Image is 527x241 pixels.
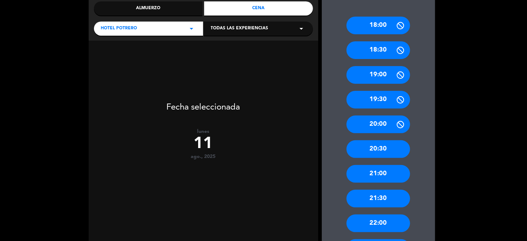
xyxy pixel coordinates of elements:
[204,1,313,16] div: Cena
[89,135,318,154] div: 11
[297,24,306,33] i: arrow_drop_down
[211,25,268,32] span: Todas las experiencias
[347,165,410,183] div: 21:00
[347,190,410,207] div: 21:30
[347,66,410,84] div: 19:00
[101,25,137,32] span: Hotel Potrero
[89,154,318,160] div: ago., 2025
[347,140,410,158] div: 20:30
[89,92,318,114] div: Fecha seleccionada
[94,1,203,16] div: Almuerzo
[347,17,410,34] div: 18:00
[188,24,196,33] i: arrow_drop_down
[347,116,410,133] div: 20:00
[347,214,410,232] div: 22:00
[347,91,410,108] div: 19:30
[89,129,318,135] div: lunes
[347,41,410,59] div: 18:30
